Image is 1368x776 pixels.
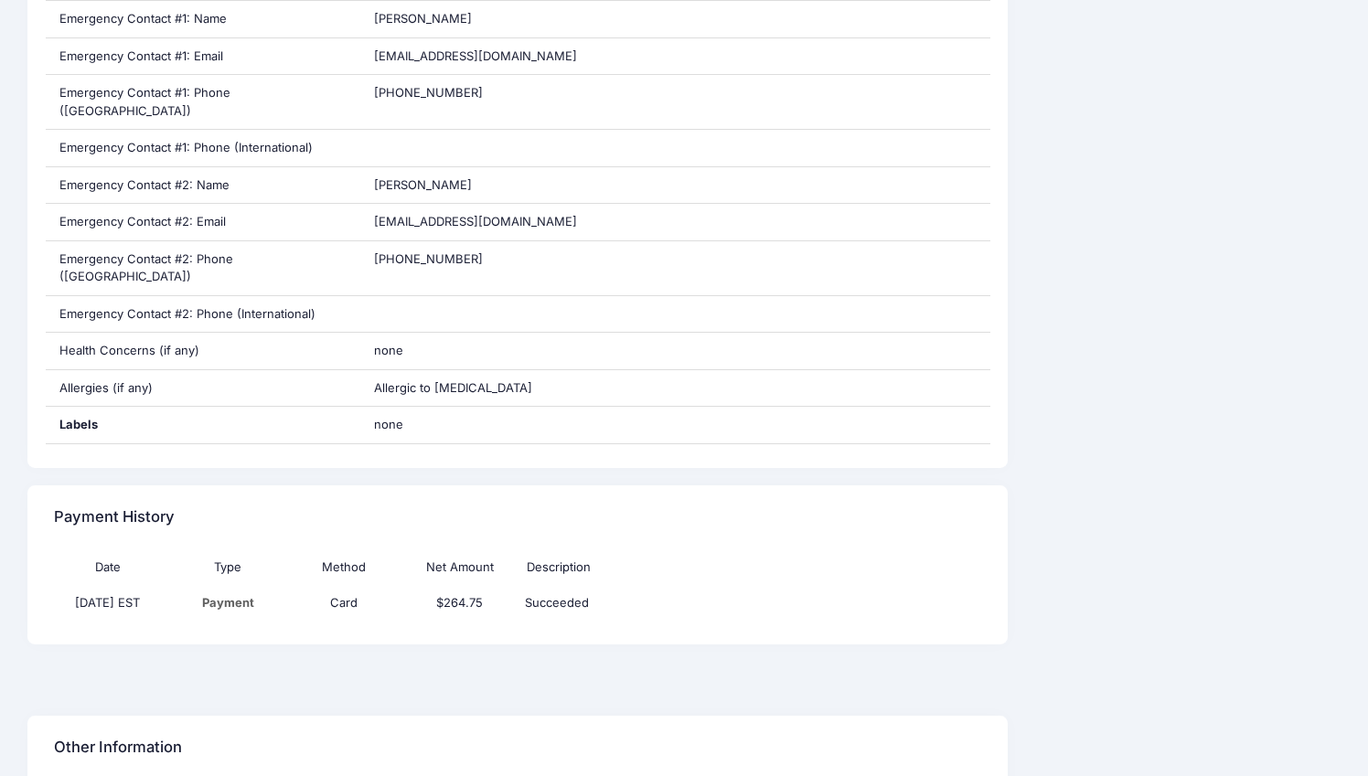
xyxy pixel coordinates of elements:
span: none [374,343,403,357]
span: [EMAIL_ADDRESS][DOMAIN_NAME] [374,214,577,229]
div: Emergency Contact #1: Name [46,1,360,37]
span: [PERSON_NAME] [374,11,472,26]
span: [PERSON_NAME] [374,177,472,192]
td: Payment [170,585,286,621]
div: Emergency Contact #1: Phone (International) [46,130,360,166]
div: Emergency Contact #2: Phone ([GEOGRAPHIC_DATA]) [46,241,360,295]
span: [PHONE_NUMBER] [374,85,483,100]
div: Emergency Contact #1: Phone ([GEOGRAPHIC_DATA]) [46,75,360,129]
th: Net Amount [401,549,518,585]
div: Allergies (if any) [46,370,360,407]
div: Labels [46,407,360,443]
div: Emergency Contact #2: Phone (International) [46,296,360,333]
div: Emergency Contact #2: Email [46,204,360,240]
span: [PHONE_NUMBER] [374,251,483,266]
th: Date [54,549,170,585]
th: Type [170,549,286,585]
th: Description [518,549,865,585]
th: Method [286,549,402,585]
td: Card [286,585,402,621]
div: Emergency Contact #2: Name [46,167,360,204]
h4: Other Information [54,722,182,774]
h4: Payment History [54,492,175,544]
td: $264.75 [401,585,518,621]
td: Succeeded [518,585,865,621]
div: Health Concerns (if any) [46,333,360,369]
div: Emergency Contact #1: Email [46,38,360,75]
span: Allergic to [MEDICAL_DATA] [374,380,532,395]
span: none [374,416,603,434]
span: [EMAIL_ADDRESS][DOMAIN_NAME] [374,48,577,63]
td: [DATE] EST [54,585,170,621]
